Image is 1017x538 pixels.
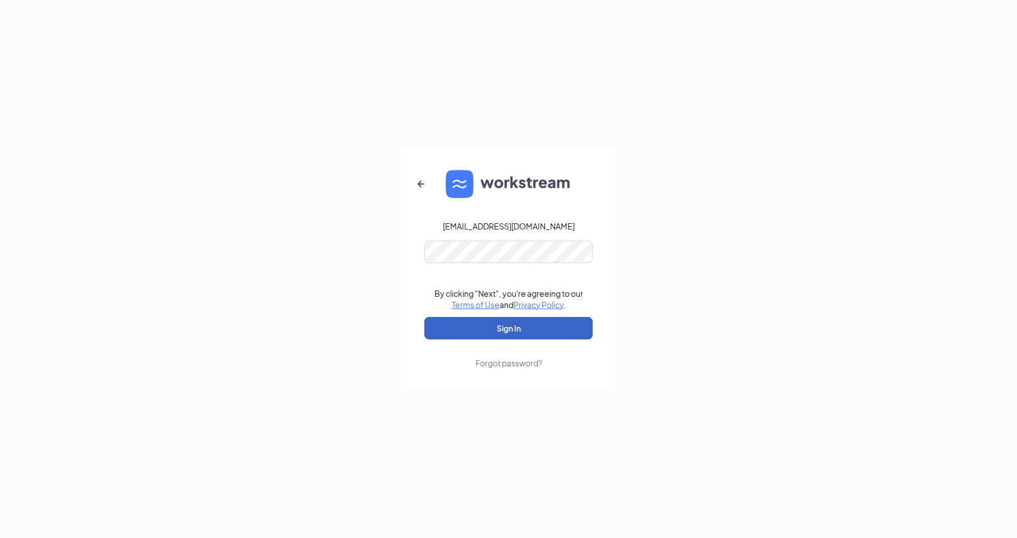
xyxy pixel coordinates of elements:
[424,317,593,339] button: Sign In
[407,171,434,197] button: ArrowLeftNew
[434,288,583,310] div: By clicking "Next", you're agreeing to our and .
[514,300,564,310] a: Privacy Policy
[475,339,542,369] a: Forgot password?
[475,357,542,369] div: Forgot password?
[446,170,571,198] img: WS logo and Workstream text
[443,220,575,232] div: [EMAIL_ADDRESS][DOMAIN_NAME]
[452,300,500,310] a: Terms of Use
[414,177,428,191] svg: ArrowLeftNew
